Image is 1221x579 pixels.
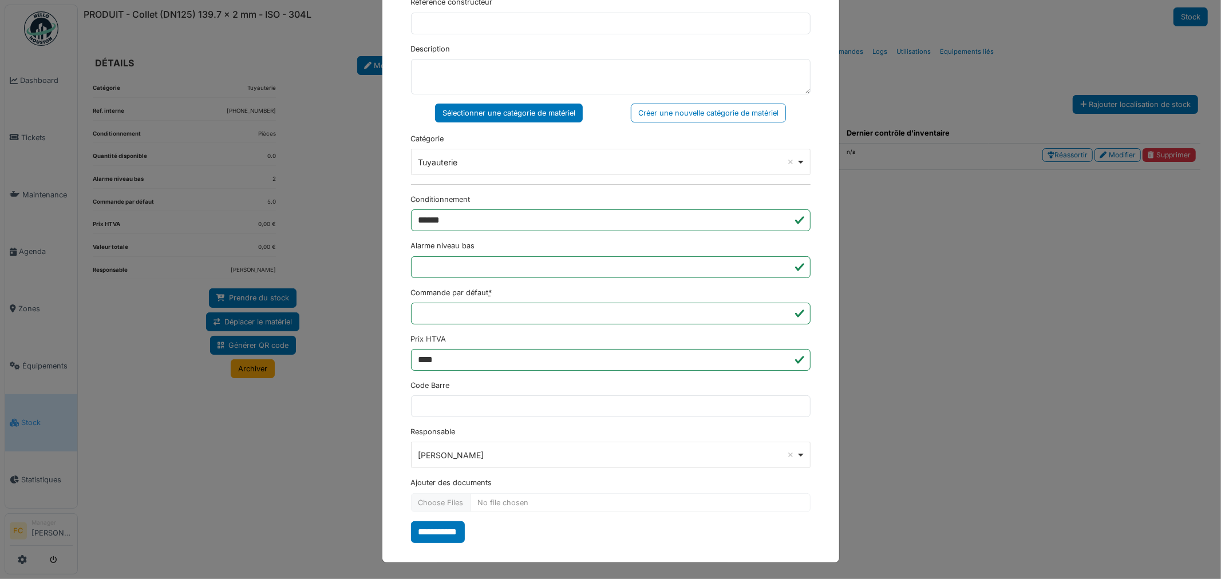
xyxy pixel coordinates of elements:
[631,104,786,122] div: Créer une nouvelle catégorie de matériel
[411,426,456,437] label: Responsable
[785,449,796,461] button: Remove item: '9016'
[411,194,471,205] label: Conditionnement
[411,380,450,391] label: Code Barre
[785,156,796,168] button: Remove item: '584'
[418,156,796,168] div: Tuyauterie
[411,240,475,251] label: Alarme niveau bas
[411,334,446,344] label: Prix HTVA
[411,287,492,298] label: Commande par défaut
[489,288,492,297] abbr: Requis
[418,449,796,461] div: [PERSON_NAME]
[411,133,444,144] label: Catégorie
[411,477,492,488] label: Ajouter des documents
[435,104,583,122] div: Sélectionner une catégorie de matériel
[411,43,451,54] label: Description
